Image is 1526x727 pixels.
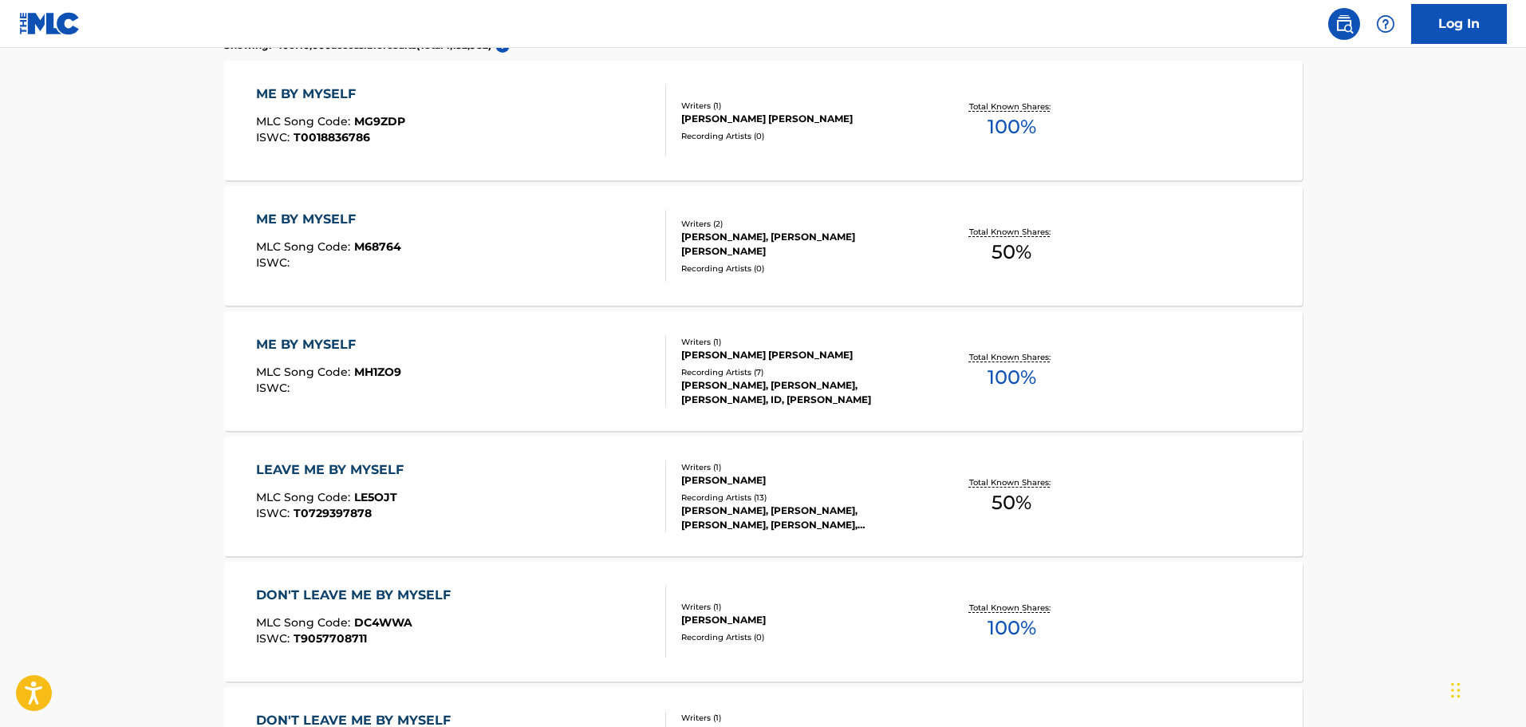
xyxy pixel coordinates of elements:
p: Total Known Shares: [969,226,1055,238]
div: [PERSON_NAME] [681,473,922,488]
span: 100 % [988,614,1036,642]
div: Writers ( 1 ) [681,336,922,348]
p: Total Known Shares: [969,602,1055,614]
div: Help [1370,8,1402,40]
div: Drag [1451,666,1461,714]
div: [PERSON_NAME], [PERSON_NAME] [PERSON_NAME] [681,230,922,259]
p: Total Known Shares: [969,101,1055,113]
span: MLC Song Code : [256,365,354,379]
span: MH1ZO9 [354,365,401,379]
span: MG9ZDP [354,114,405,128]
div: Recording Artists ( 7 ) [681,366,922,378]
div: Recording Artists ( 13 ) [681,492,922,504]
a: ME BY MYSELFMLC Song Code:MH1ZO9ISWC:Writers (1)[PERSON_NAME] [PERSON_NAME]Recording Artists (7)[... [224,311,1303,431]
div: ME BY MYSELF [256,335,401,354]
div: [PERSON_NAME], [PERSON_NAME], [PERSON_NAME], [PERSON_NAME], [PERSON_NAME] [681,504,922,532]
a: Public Search [1328,8,1360,40]
div: ME BY MYSELF [256,210,401,229]
span: ISWC : [256,631,294,646]
div: Recording Artists ( 0 ) [681,263,922,275]
span: LE5OJT [354,490,397,504]
div: [PERSON_NAME] [PERSON_NAME] [681,112,922,126]
div: [PERSON_NAME] [681,613,922,627]
span: ISWC : [256,255,294,270]
a: LEAVE ME BY MYSELFMLC Song Code:LE5OJTISWC:T0729397878Writers (1)[PERSON_NAME]Recording Artists (... [224,437,1303,556]
span: T0729397878 [294,506,372,520]
a: DON'T LEAVE ME BY MYSELFMLC Song Code:DC4WWAISWC:T9057708711Writers (1)[PERSON_NAME]Recording Art... [224,562,1303,682]
p: Total Known Shares: [969,476,1055,488]
div: [PERSON_NAME] [PERSON_NAME] [681,348,922,362]
img: search [1335,14,1354,34]
span: 100 % [988,113,1036,141]
a: Log In [1411,4,1507,44]
div: Recording Artists ( 0 ) [681,130,922,142]
div: Writers ( 2 ) [681,218,922,230]
div: DON'T LEAVE ME BY MYSELF [256,586,459,605]
span: MLC Song Code : [256,239,354,254]
span: MLC Song Code : [256,490,354,504]
div: Recording Artists ( 0 ) [681,631,922,643]
span: T0018836786 [294,130,370,144]
span: 100 % [988,363,1036,392]
img: MLC Logo [19,12,81,35]
span: 50 % [992,488,1031,517]
span: ISWC : [256,130,294,144]
span: M68764 [354,239,401,254]
span: ISWC : [256,506,294,520]
div: ME BY MYSELF [256,85,405,104]
div: Writers ( 1 ) [681,100,922,112]
span: MLC Song Code : [256,615,354,630]
a: ME BY MYSELFMLC Song Code:MG9ZDPISWC:T0018836786Writers (1)[PERSON_NAME] [PERSON_NAME]Recording A... [224,61,1303,180]
div: Writers ( 1 ) [681,461,922,473]
span: T9057708711 [294,631,367,646]
div: Writers ( 1 ) [681,601,922,613]
span: ISWC : [256,381,294,395]
a: ME BY MYSELFMLC Song Code:M68764ISWC:Writers (2)[PERSON_NAME], [PERSON_NAME] [PERSON_NAME]Recordi... [224,186,1303,306]
div: Writers ( 1 ) [681,712,922,724]
div: LEAVE ME BY MYSELF [256,460,412,480]
span: MLC Song Code : [256,114,354,128]
img: help [1376,14,1395,34]
iframe: Chat Widget [1446,650,1526,727]
div: [PERSON_NAME], [PERSON_NAME], [PERSON_NAME], ID, [PERSON_NAME] [681,378,922,407]
p: Total Known Shares: [969,351,1055,363]
span: 50 % [992,238,1031,267]
span: DC4WWA [354,615,412,630]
